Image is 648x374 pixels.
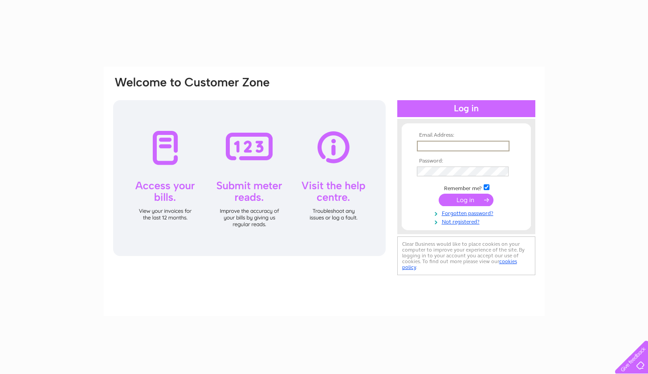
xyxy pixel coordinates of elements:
[439,194,493,206] input: Submit
[415,132,518,138] th: Email Address:
[397,236,535,275] div: Clear Business would like to place cookies on your computer to improve your experience of the sit...
[417,217,518,225] a: Not registered?
[415,183,518,192] td: Remember me?
[415,158,518,164] th: Password:
[417,208,518,217] a: Forgotten password?
[402,258,517,270] a: cookies policy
